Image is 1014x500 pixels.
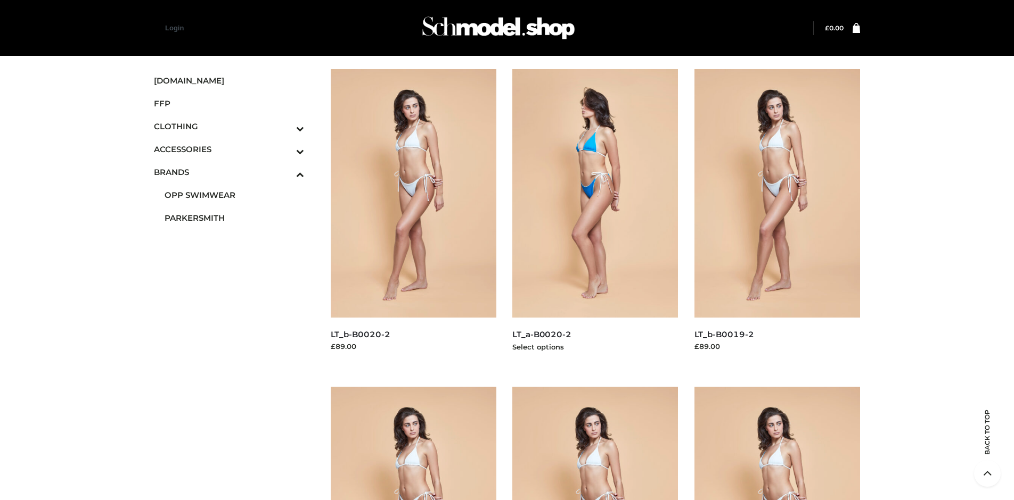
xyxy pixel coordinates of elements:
a: £0.00 [825,24,844,32]
a: Select options [512,343,564,351]
div: £89.00 [331,341,497,352]
span: [DOMAIN_NAME] [154,74,304,87]
span: OPP SWIMWEAR [165,189,304,201]
span: CLOTHING [154,120,304,132]
a: ACCESSORIESToggle Submenu [154,138,304,161]
a: LT_b-B0019-2 [694,329,754,339]
span: FFP [154,97,304,110]
a: LT_a-B0020-2 [512,329,571,339]
span: PARKERSMITH [165,212,304,224]
a: CLOTHINGToggle Submenu [154,115,304,138]
button: Toggle Submenu [267,161,304,184]
span: Back to top [974,428,1001,455]
bdi: 0.00 [825,24,844,32]
button: Toggle Submenu [267,115,304,138]
span: ACCESSORIES [154,143,304,155]
a: FFP [154,92,304,115]
img: Schmodel Admin 964 [419,7,578,49]
a: OPP SWIMWEAR [165,184,304,206]
a: BRANDSToggle Submenu [154,161,304,184]
span: £ [825,24,829,32]
a: PARKERSMITH [165,206,304,229]
div: £89.00 [694,341,861,352]
a: LT_b-B0020-2 [331,329,390,339]
span: BRANDS [154,166,304,178]
a: Login [165,24,184,32]
button: Toggle Submenu [267,138,304,161]
a: [DOMAIN_NAME] [154,69,304,92]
